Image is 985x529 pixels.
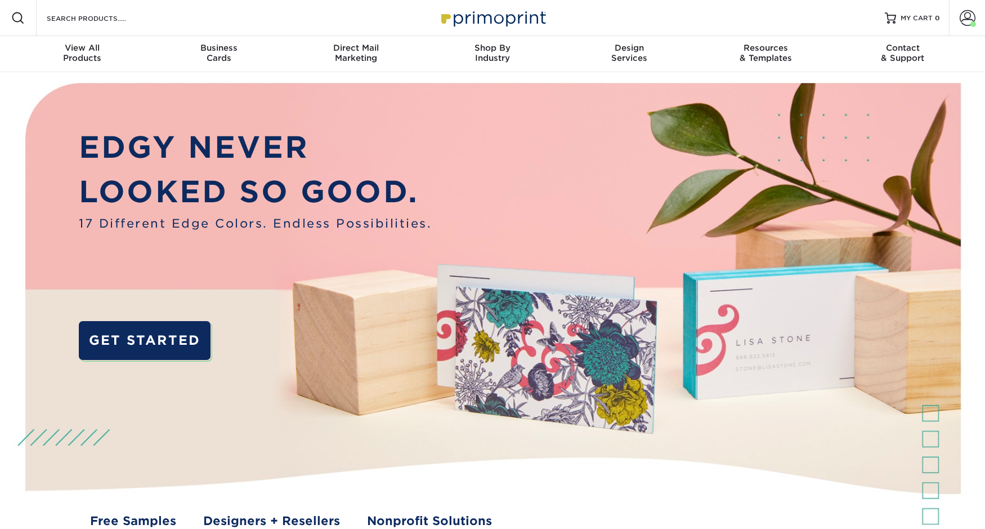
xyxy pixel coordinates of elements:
a: BusinessCards [151,36,288,72]
div: & Support [834,43,971,63]
a: DesignServices [561,36,697,72]
div: Marketing [288,43,424,63]
div: Services [561,43,697,63]
span: 0 [935,14,940,22]
span: View All [14,43,151,53]
div: Industry [424,43,561,63]
p: EDGY NEVER [79,126,432,170]
span: Business [151,43,288,53]
a: View AllProducts [14,36,151,72]
span: Design [561,43,697,53]
span: 17 Different Edge Colors. Endless Possibilities. [79,215,432,233]
input: SEARCH PRODUCTS..... [46,11,155,25]
img: Primoprint [436,6,549,30]
a: Direct MailMarketing [288,36,424,72]
span: Resources [697,43,834,53]
a: Resources& Templates [697,36,834,72]
div: Products [14,43,151,63]
a: GET STARTED [79,321,211,360]
a: Shop ByIndustry [424,36,561,72]
div: Cards [151,43,288,63]
span: MY CART [901,14,933,23]
div: & Templates [697,43,834,63]
span: Contact [834,43,971,53]
p: LOOKED SO GOOD. [79,170,432,215]
span: Shop By [424,43,561,53]
span: Direct Mail [288,43,424,53]
a: Contact& Support [834,36,971,72]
